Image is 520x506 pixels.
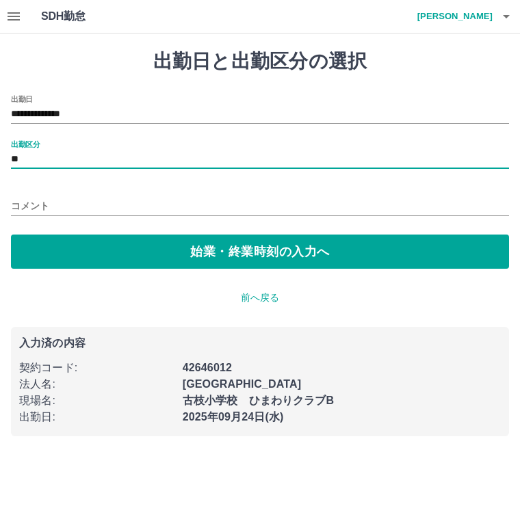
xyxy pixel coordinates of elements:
b: 2025年09月24日(水) [183,411,284,423]
label: 出勤区分 [11,139,40,149]
button: 始業・終業時刻の入力へ [11,235,509,269]
b: [GEOGRAPHIC_DATA] [183,378,302,390]
p: 前へ戻る [11,291,509,305]
h1: 出勤日と出勤区分の選択 [11,50,509,73]
p: 現場名 : [19,392,174,409]
label: 出勤日 [11,94,33,104]
p: 法人名 : [19,376,174,392]
p: 入力済の内容 [19,338,501,349]
b: 42646012 [183,362,232,373]
p: 出勤日 : [19,409,174,425]
p: 契約コード : [19,360,174,376]
b: 古枝小学校 ひまわりクラブB [183,395,335,406]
